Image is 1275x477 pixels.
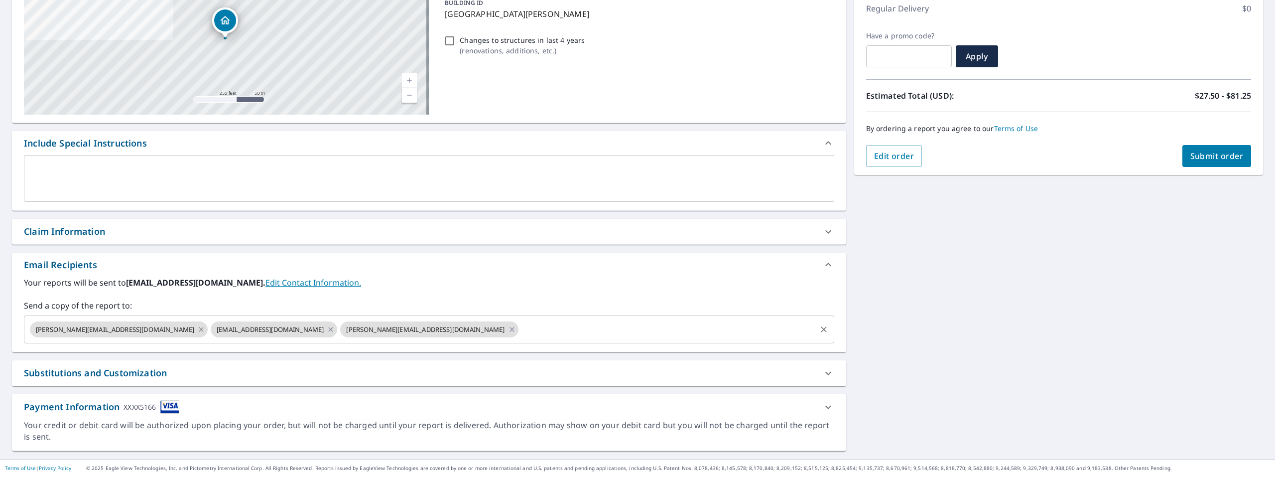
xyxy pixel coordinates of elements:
label: Your reports will be sent to [24,277,834,289]
div: Email Recipients [24,258,97,272]
div: Dropped pin, building 1, Residential property, 1448 Scenic Ridge Dr Cheyenne, WY 82009 [212,7,238,38]
div: Payment Information [24,400,179,414]
div: Your credit or debit card will be authorized upon placing your order, but will not be charged unt... [24,420,834,443]
div: Claim Information [12,219,846,244]
button: Apply [956,45,998,67]
p: © 2025 Eagle View Technologies, Inc. and Pictometry International Corp. All Rights Reserved. Repo... [86,465,1270,472]
button: Submit order [1182,145,1252,167]
a: Privacy Policy [39,465,71,472]
p: Estimated Total (USD): [866,90,1059,102]
span: [PERSON_NAME][EMAIL_ADDRESS][DOMAIN_NAME] [30,325,200,334]
img: cardImage [160,400,179,414]
a: Current Level 17, Zoom Out [402,88,417,103]
div: Substitutions and Customization [12,360,846,386]
div: Include Special Instructions [12,131,846,155]
p: By ordering a report you agree to our [866,124,1251,133]
p: $27.50 - $81.25 [1195,90,1251,102]
b: [EMAIL_ADDRESS][DOMAIN_NAME]. [126,277,265,288]
div: [EMAIL_ADDRESS][DOMAIN_NAME] [211,321,337,337]
button: Edit order [866,145,922,167]
a: EditContactInfo [265,277,361,288]
p: $0 [1242,2,1251,14]
div: Email Recipients [12,253,846,277]
a: Terms of Use [994,124,1038,133]
span: Submit order [1190,151,1244,161]
button: Clear [817,322,831,336]
span: [PERSON_NAME][EMAIL_ADDRESS][DOMAIN_NAME] [340,325,510,334]
a: Current Level 17, Zoom In [402,73,417,88]
label: Send a copy of the report to: [24,300,834,312]
a: Terms of Use [5,465,36,472]
span: Edit order [874,151,914,161]
div: [PERSON_NAME][EMAIL_ADDRESS][DOMAIN_NAME] [30,321,208,337]
p: Regular Delivery [866,2,929,14]
div: Claim Information [24,225,105,238]
label: Have a promo code? [866,31,952,40]
p: [GEOGRAPHIC_DATA][PERSON_NAME] [445,8,830,20]
div: XXXX5166 [124,400,156,414]
p: | [5,465,71,471]
p: Changes to structures in last 4 years [460,35,585,45]
div: [PERSON_NAME][EMAIL_ADDRESS][DOMAIN_NAME] [340,321,518,337]
div: Include Special Instructions [24,137,147,150]
span: [EMAIL_ADDRESS][DOMAIN_NAME] [211,325,330,334]
p: ( renovations, additions, etc. ) [460,45,585,56]
div: Substitutions and Customization [24,366,167,380]
span: Apply [964,51,990,62]
div: Payment InformationXXXX5166cardImage [12,394,846,420]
